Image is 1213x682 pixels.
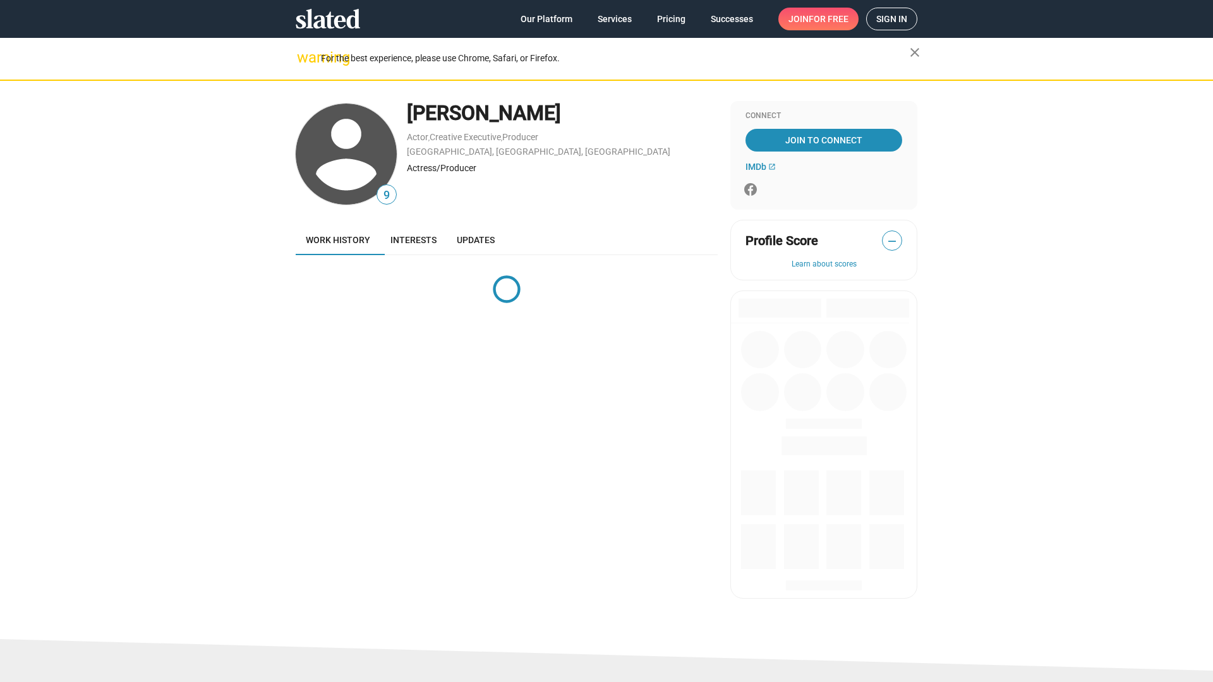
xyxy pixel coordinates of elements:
a: Producer [502,132,538,142]
span: Join To Connect [748,129,900,152]
a: Our Platform [510,8,582,30]
span: Join [788,8,848,30]
span: Services [598,8,632,30]
span: IMDb [745,162,766,172]
span: Updates [457,235,495,245]
a: Updates [447,225,505,255]
span: Work history [306,235,370,245]
a: Actor [407,132,428,142]
span: Sign in [876,8,907,30]
span: 9 [377,187,396,204]
span: Pricing [657,8,685,30]
a: Work history [296,225,380,255]
span: Successes [711,8,753,30]
a: IMDb [745,162,776,172]
a: Sign in [866,8,917,30]
a: Interests [380,225,447,255]
a: Joinfor free [778,8,859,30]
a: Services [588,8,642,30]
span: for free [809,8,848,30]
span: Our Platform [521,8,572,30]
a: [GEOGRAPHIC_DATA], [GEOGRAPHIC_DATA], [GEOGRAPHIC_DATA] [407,147,670,157]
span: Interests [390,235,437,245]
a: Pricing [647,8,696,30]
button: Learn about scores [745,260,902,270]
span: — [883,233,902,249]
span: , [501,135,502,141]
a: Creative Executive [430,132,501,142]
div: For the best experience, please use Chrome, Safari, or Firefox. [321,50,910,67]
mat-icon: close [907,45,922,60]
a: Join To Connect [745,129,902,152]
span: Profile Score [745,232,818,249]
div: Actress/Producer [407,162,718,174]
mat-icon: open_in_new [768,163,776,170]
div: Connect [745,111,902,121]
span: , [428,135,430,141]
div: [PERSON_NAME] [407,100,718,127]
mat-icon: warning [297,50,312,65]
a: Successes [701,8,763,30]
